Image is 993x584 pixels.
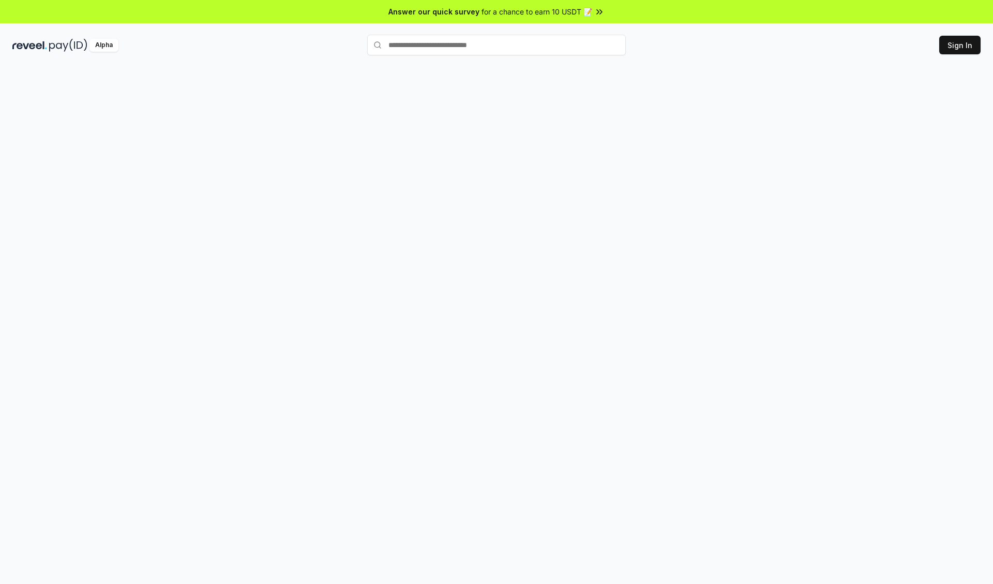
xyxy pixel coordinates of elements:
span: Answer our quick survey [388,6,479,17]
div: Alpha [89,39,118,52]
img: pay_id [49,39,87,52]
button: Sign In [939,36,981,54]
span: for a chance to earn 10 USDT 📝 [482,6,592,17]
img: reveel_dark [12,39,47,52]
